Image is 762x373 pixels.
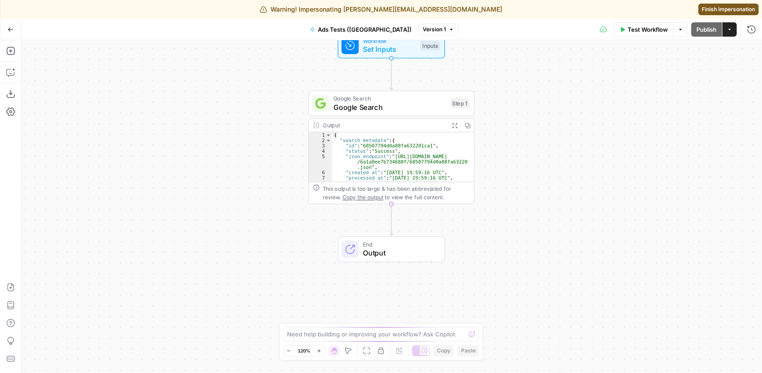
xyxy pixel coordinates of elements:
span: Google Search [333,94,446,103]
span: Paste [461,347,475,355]
div: This output is too large & has been abbreviated for review. to view the full content. [323,184,470,201]
div: Warning! Impersonating [PERSON_NAME][EMAIL_ADDRESS][DOMAIN_NAME] [260,5,502,14]
span: Toggle code folding, rows 1 through 67 [325,132,331,138]
span: Publish [696,25,716,34]
button: Version 1 [419,24,458,35]
g: Edge from start to step_1 [390,58,393,89]
button: Copy [433,345,454,356]
div: Output [323,121,445,130]
span: Finish impersonation [702,5,755,13]
span: Copy [437,347,450,355]
div: 3 [309,143,332,148]
button: Ads Tests ([GEOGRAPHIC_DATA]) [304,22,417,37]
a: Finish impersonation [698,4,758,15]
div: EndOutput [308,236,475,262]
div: Inputs [420,41,440,50]
span: Ads Tests ([GEOGRAPHIC_DATA]) [318,25,412,34]
div: 2 [309,138,332,143]
div: Step 1 [450,99,470,109]
div: 8 [309,180,332,202]
button: Paste [457,345,479,356]
div: 7 [309,175,332,180]
span: Set Inputs [363,44,416,54]
span: Test Workflow [628,25,668,34]
div: Google SearchGoogle SearchStep 1Output{ "search_metadata":{ "id":"68507794d0a88fa632201ca1", "sta... [308,91,475,204]
span: Google Search [333,102,446,113]
span: Workflow [363,36,416,45]
div: 4 [309,148,332,154]
span: End [363,240,436,248]
span: Version 1 [423,25,446,34]
div: 6 [309,170,332,175]
span: Output [363,247,436,258]
span: Copy the output [342,194,383,200]
g: Edge from step_1 to end [390,204,393,235]
div: 5 [309,154,332,170]
div: 1 [309,132,332,138]
div: WorkflowSet InputsInputs [308,33,475,59]
span: 120% [298,347,310,354]
button: Test Workflow [614,22,673,37]
span: Toggle code folding, rows 2 through 11 [325,138,331,143]
button: Publish [691,22,722,37]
